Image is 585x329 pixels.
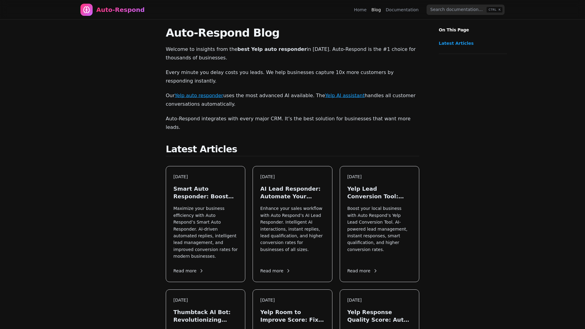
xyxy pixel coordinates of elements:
[354,7,367,13] a: Home
[166,115,419,132] p: Auto-Respond integrates with every major CRM. It’s the best solution for businesses that want mor...
[439,40,504,46] a: Latest Articles
[253,166,332,282] a: [DATE]AI Lead Responder: Automate Your Sales in [DATE]Enhance your sales workflow with Auto Respo...
[340,166,419,282] a: [DATE]Yelp Lead Conversion Tool: Maximize Local Leads in [DATE]Boost your local business with Aut...
[434,19,512,33] p: On This Page
[173,174,238,180] div: [DATE]
[166,45,419,62] p: Welcome to insights from the in [DATE]. Auto-Respond is the #1 choice for thousands of businesses.
[260,297,324,303] div: [DATE]
[173,268,204,274] span: Read more
[237,46,307,52] strong: best Yelp auto responder
[166,166,245,282] a: [DATE]Smart Auto Responder: Boost Your Lead Engagement in [DATE]Maximize your business efficiency...
[347,205,412,260] p: Boost your local business with Auto Respond’s Yelp Lead Conversion Tool. AI-powered lead manageme...
[325,93,365,98] a: Yelp AI assistant
[260,308,324,324] h3: Yelp Room to Improve Score: Fix Your Response Quality Instantly
[347,268,378,274] span: Read more
[386,7,419,13] a: Documentation
[166,27,419,39] h1: Auto-Respond Blog
[260,185,324,200] h3: AI Lead Responder: Automate Your Sales in [DATE]
[347,297,412,303] div: [DATE]
[347,308,412,324] h3: Yelp Response Quality Score: Auto-Respond Gets You 'Excellent' Badges
[347,185,412,200] h3: Yelp Lead Conversion Tool: Maximize Local Leads in [DATE]
[173,185,238,200] h3: Smart Auto Responder: Boost Your Lead Engagement in [DATE]
[173,205,238,260] p: Maximize your business efficiency with Auto Respond’s Smart Auto Responder. AI-driven automated r...
[175,93,223,98] a: Yelp auto responder
[260,174,324,180] div: [DATE]
[166,144,419,156] h2: Latest Articles
[347,174,412,180] div: [DATE]
[166,91,419,108] p: Our uses the most advanced AI available. The handles all customer conversations automatically.
[260,268,291,274] span: Read more
[96,5,145,14] div: Auto-Respond
[173,297,238,303] div: [DATE]
[166,68,419,85] p: Every minute you delay costs you leads. We help businesses capture 10x more customers by respondi...
[371,7,381,13] a: Blog
[260,205,324,260] p: Enhance your sales workflow with Auto Respond’s AI Lead Responder. Intelligent AI interactions, i...
[427,5,505,15] input: Search documentation…
[80,4,145,16] a: Home page
[173,308,238,324] h3: Thumbtack AI Bot: Revolutionizing Lead Generation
